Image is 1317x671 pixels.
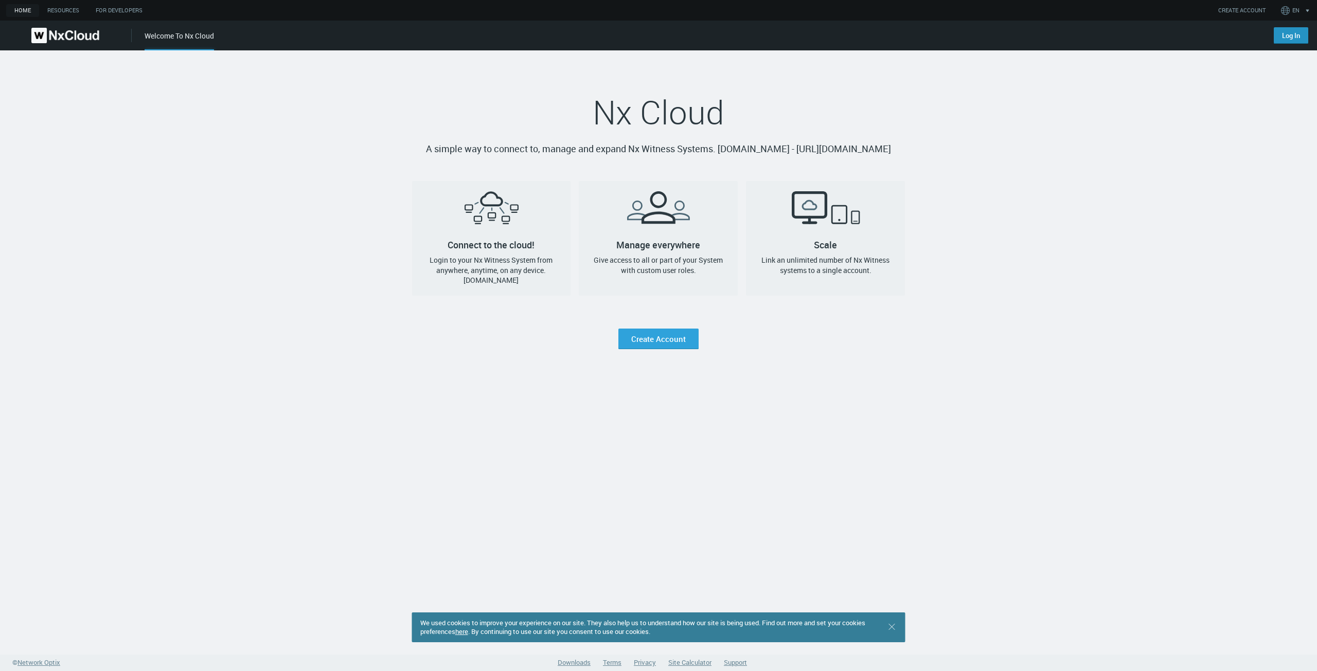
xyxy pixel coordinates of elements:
[579,181,738,296] a: Manage everywhereGive access to all or part of your System with custom user roles.
[1292,6,1300,15] span: EN
[724,658,747,667] a: Support
[1218,6,1266,15] a: CREATE ACCOUNT
[668,658,711,667] a: Site Calculator
[145,30,214,50] div: Welcome To Nx Cloud
[558,658,591,667] a: Downloads
[1279,2,1314,19] button: EN
[468,627,650,636] span: . By continuing to use our site you consent to use our cookies.
[412,181,571,245] h2: Connect to the cloud!
[6,4,39,17] a: home
[412,142,905,156] p: A simple way to connect to, manage and expand Nx Witness Systems. [DOMAIN_NAME] - [URL][DOMAIN_NAME]
[579,181,738,245] h2: Manage everywhere
[420,618,865,636] span: We used cookies to improve your experience on our site. They also help us to understand how our s...
[746,181,905,296] a: ScaleLink an unlimited number of Nx Witness systems to a single account.
[1274,27,1308,44] a: Log In
[593,90,724,134] span: Nx Cloud
[618,329,699,349] a: Create Account
[746,181,905,245] h2: Scale
[87,4,151,17] a: For Developers
[412,181,571,296] a: Connect to the cloud!Login to your Nx Witness System from anywhere, anytime, on any device. [DOMA...
[587,255,729,275] h4: Give access to all or part of your System with custom user roles.
[12,658,60,668] a: ©Network Optix
[31,28,99,43] img: Nx Cloud logo
[634,658,656,667] a: Privacy
[603,658,621,667] a: Terms
[17,658,60,667] span: Network Optix
[420,255,563,285] h4: Login to your Nx Witness System from anywhere, anytime, on any device. [DOMAIN_NAME]
[455,627,468,636] a: here
[39,4,87,17] a: Resources
[754,255,897,275] h4: Link an unlimited number of Nx Witness systems to a single account.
